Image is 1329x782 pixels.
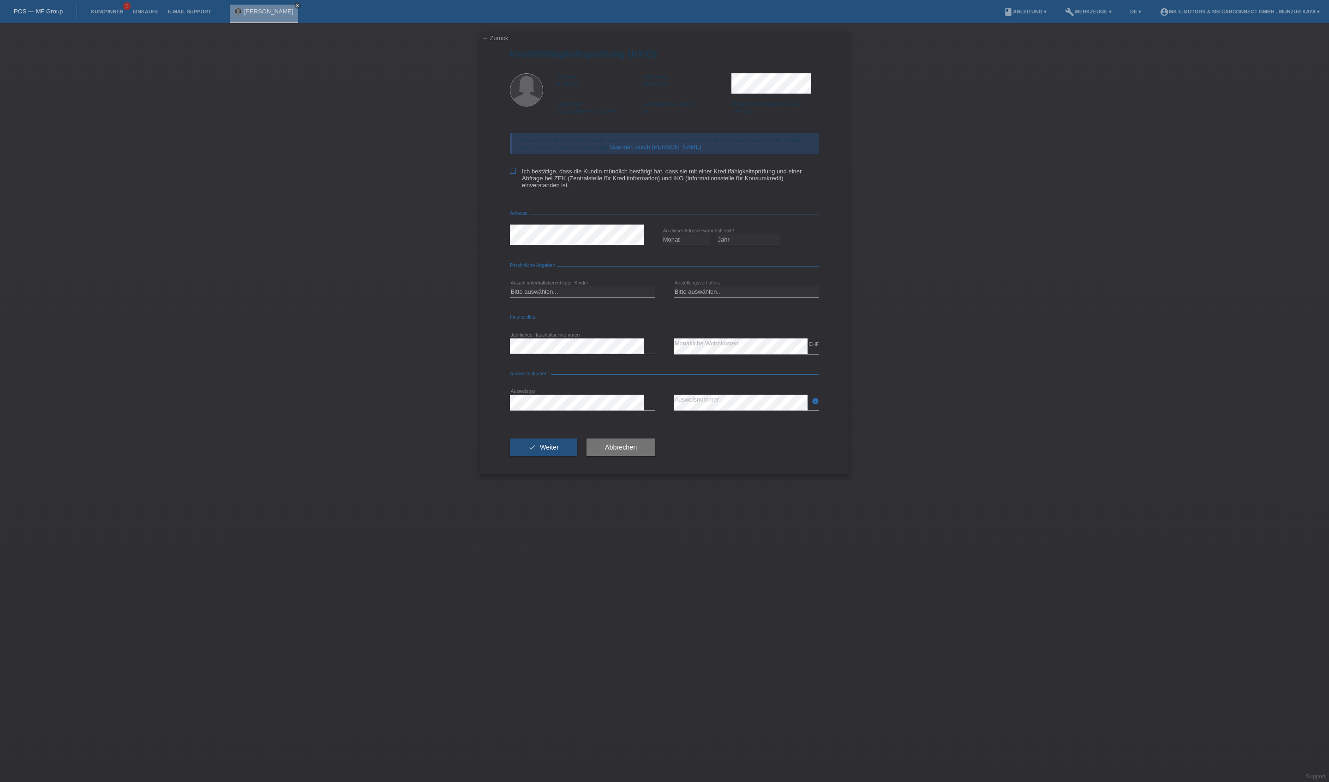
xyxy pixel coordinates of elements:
span: Ausweisdokument [510,371,551,376]
a: account_circleMK E-MOTORS & MB CarConnect GmbH - Munzur Kaya ▾ [1155,9,1324,14]
a: buildWerkzeuge ▾ [1060,9,1116,14]
span: Weiter [540,444,559,451]
div: [GEOGRAPHIC_DATA] [556,101,644,114]
a: close [294,2,301,9]
span: Adresse [510,211,530,216]
i: close [295,3,300,8]
a: E-Mail Support [163,9,216,14]
div: zhaklina [556,73,644,87]
span: Nachname [644,74,668,80]
span: Nationalität [556,101,581,107]
a: ← Zurück [482,35,508,41]
div: B [644,101,731,114]
span: Finanzielles [510,314,538,320]
a: Support [1306,773,1325,780]
span: Persönliche Angaben [510,263,557,268]
span: Aufenthaltsbewilligung [644,101,694,107]
a: Einkäufe [128,9,163,14]
a: bookAnleitung ▾ [999,9,1051,14]
i: build [1065,7,1074,17]
a: info [812,400,819,406]
button: Abbrechen [587,438,655,456]
i: info [812,397,819,405]
div: CHF [808,341,819,347]
a: Scannen durch [PERSON_NAME] [610,143,701,150]
span: Abbrechen [605,444,637,451]
div: Dieses Formular kann die Kundin auch auf ihrem Smartphone ausfüllen, falls sie diese persönlichen... [510,133,819,154]
div: Delovska [644,73,731,87]
a: Kund*innen [86,9,128,14]
a: POS — MF Group [14,8,63,15]
a: [PERSON_NAME] [244,8,293,15]
button: check Weiter [510,438,577,456]
i: check [528,444,536,451]
span: 1 [123,2,131,10]
span: Vorname [556,74,576,80]
i: book [1004,7,1013,17]
span: Einreisedatum gemäss Ausweis [731,101,803,107]
label: Ich bestätige, dass die Kundin mündlich bestätigt hat, dass sie mit einer Kreditfähigkeitsprüfung... [510,168,819,189]
i: account_circle [1160,7,1169,17]
a: DE ▾ [1125,9,1146,14]
div: [DATE] [731,101,819,114]
h1: Kreditfähigkeitsprüfung (KKG) [510,48,819,59]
